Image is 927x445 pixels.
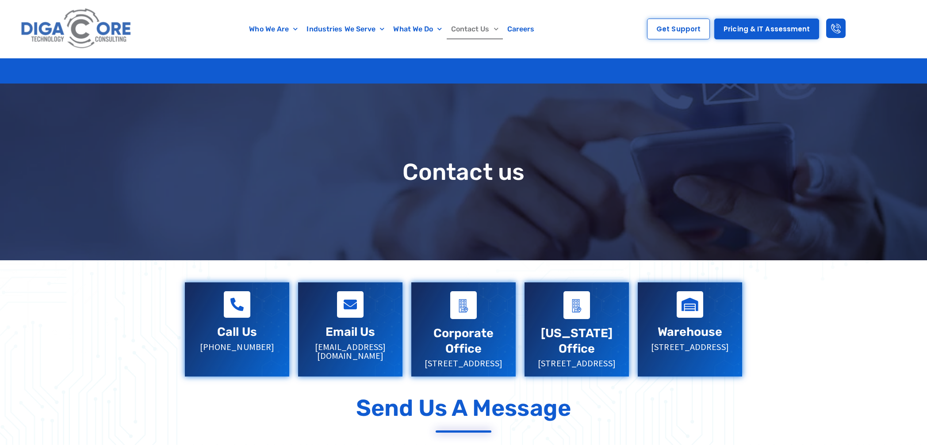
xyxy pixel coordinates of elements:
a: Who We Are [245,19,302,39]
a: What We Do [389,19,446,39]
p: [EMAIL_ADDRESS][DOMAIN_NAME] [307,342,394,360]
a: Virginia Office [563,291,590,319]
a: Corporate Office [433,326,494,356]
a: Contact Us [447,19,503,39]
a: Pricing & IT Assessment [714,19,819,39]
a: Email Us [337,291,364,318]
p: Send Us a Message [356,394,571,422]
a: [US_STATE] Office [541,326,613,356]
span: Get Support [656,26,701,32]
p: [STREET_ADDRESS] [647,342,733,351]
span: Pricing & IT Assessment [724,26,810,32]
a: Get Support [647,19,710,39]
nav: Menu [181,19,602,39]
p: [PHONE_NUMBER] [194,342,280,351]
a: Warehouse [658,325,723,339]
a: Corporate Office [450,291,477,319]
a: Industries We Serve [302,19,389,39]
p: [STREET_ADDRESS] [533,359,620,368]
img: Digacore logo 1 [18,4,135,53]
a: Call Us [224,291,250,318]
a: Careers [503,19,539,39]
h1: Contact us [180,160,747,185]
a: Warehouse [677,291,703,318]
p: [STREET_ADDRESS] [420,359,507,368]
a: Call Us [217,325,257,339]
a: Email Us [326,325,375,339]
